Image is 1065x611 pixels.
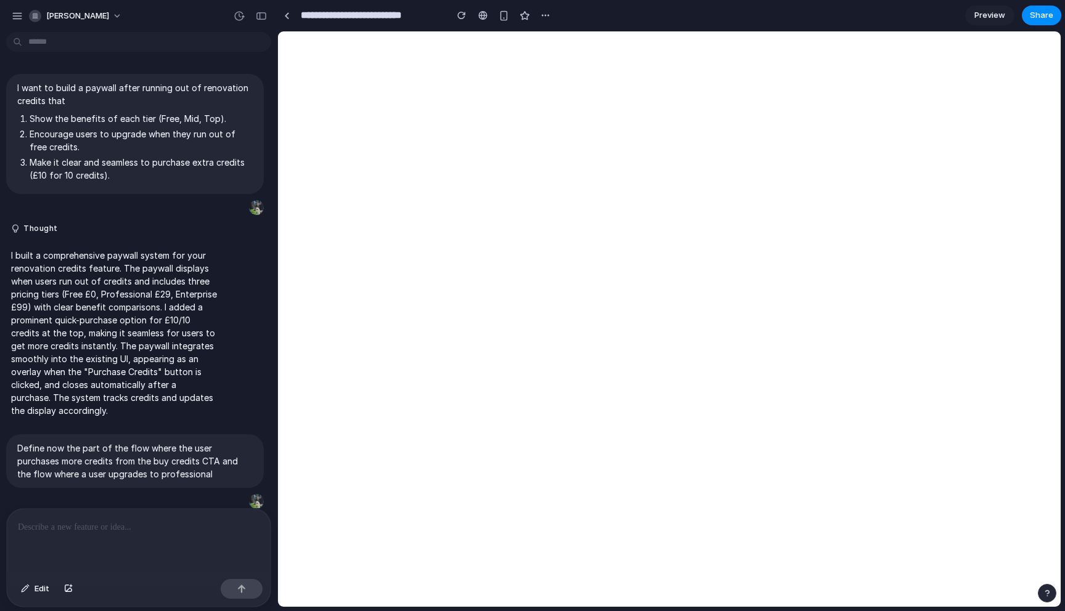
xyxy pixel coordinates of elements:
[35,583,49,595] span: Edit
[17,81,253,107] p: I want to build a paywall after running out of renovation credits that
[1030,9,1053,22] span: Share
[46,10,109,22] span: [PERSON_NAME]
[965,6,1014,25] a: Preview
[17,442,253,480] p: Define now the part of the flow where the user purchases more credits from the buy credits CTA an...
[30,156,253,182] li: Make it clear and seamless to purchase extra credits (£10 for 10 credits).
[30,112,253,125] li: Show the benefits of each tier (Free, Mid, Top).
[15,579,55,599] button: Edit
[1022,6,1061,25] button: Share
[11,249,217,417] p: I built a comprehensive paywall system for your renovation credits feature. The paywall displays ...
[24,6,128,26] button: [PERSON_NAME]
[30,127,253,153] li: Encourage users to upgrade when they run out of free credits.
[974,9,1005,22] span: Preview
